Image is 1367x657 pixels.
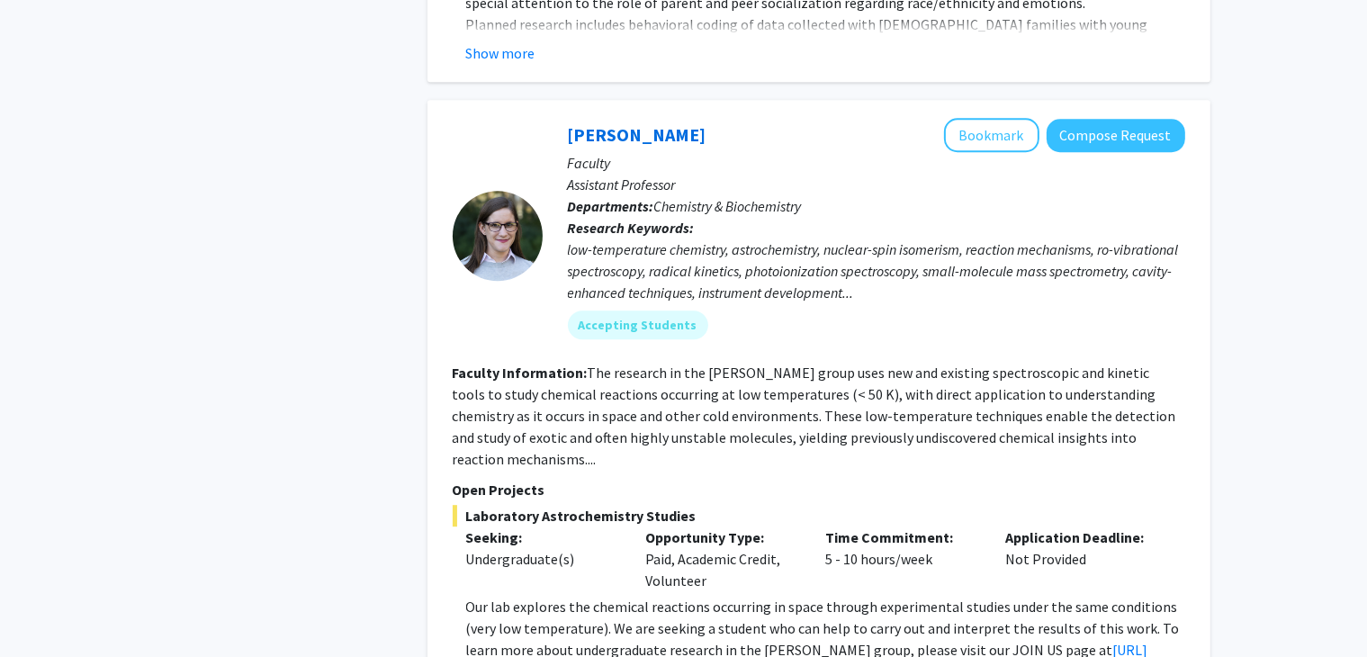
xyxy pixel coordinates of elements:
[812,526,992,591] div: 5 - 10 hours/week
[992,526,1172,591] div: Not Provided
[568,310,708,339] mat-chip: Accepting Students
[466,526,619,548] p: Seeking:
[453,364,1176,468] fg-read-more: The research in the [PERSON_NAME] group uses new and existing spectroscopic and kinetic tools to ...
[466,13,1185,121] p: Planned research includes behavioral coding of data collected with [DEMOGRAPHIC_DATA] families wi...
[568,219,695,237] b: Research Keywords:
[632,526,812,591] div: Paid, Academic Credit, Volunteer
[466,42,535,64] button: Show more
[944,118,1039,152] button: Add Leah Dodson to Bookmarks
[1047,119,1185,152] button: Compose Request to Leah Dodson
[568,174,1185,195] p: Assistant Professor
[825,526,978,548] p: Time Commitment:
[654,197,802,215] span: Chemistry & Biochemistry
[568,123,706,146] a: [PERSON_NAME]
[466,548,619,570] div: Undergraduate(s)
[1005,526,1158,548] p: Application Deadline:
[453,364,588,382] b: Faculty Information:
[568,238,1185,303] div: low-temperature chemistry, astrochemistry, nuclear-spin isomerism, reaction mechanisms, ro-vibrat...
[568,152,1185,174] p: Faculty
[453,505,1185,526] span: Laboratory Astrochemistry Studies
[568,197,654,215] b: Departments:
[645,526,798,548] p: Opportunity Type:
[453,479,1185,500] p: Open Projects
[13,576,76,643] iframe: Chat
